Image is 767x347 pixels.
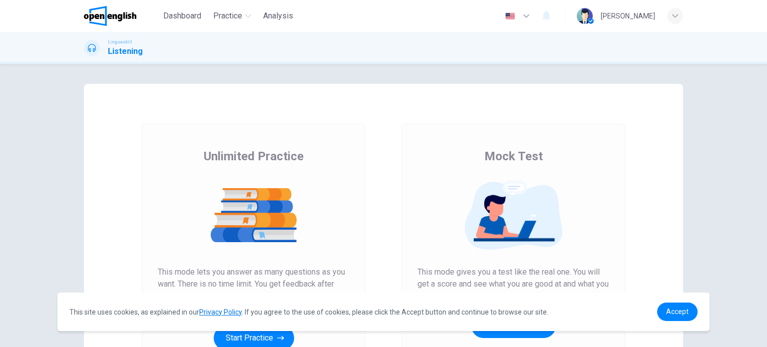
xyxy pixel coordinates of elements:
button: Practice [209,7,255,25]
h1: Listening [108,45,143,57]
img: en [504,12,516,20]
a: OpenEnglish logo [84,6,159,26]
span: Mock Test [484,148,543,164]
a: dismiss cookie message [657,303,698,321]
button: Analysis [259,7,297,25]
span: Practice [213,10,242,22]
span: This site uses cookies, as explained in our . If you agree to the use of cookies, please click th... [69,308,548,316]
button: Dashboard [159,7,205,25]
span: Dashboard [163,10,201,22]
span: This mode gives you a test like the real one. You will get a score and see what you are good at a... [417,266,609,302]
img: OpenEnglish logo [84,6,136,26]
a: Privacy Policy [199,308,242,316]
span: This mode lets you answer as many questions as you want. There is no time limit. You get feedback... [158,266,350,314]
span: Analysis [263,10,293,22]
div: cookieconsent [57,293,710,331]
span: Accept [666,308,689,316]
img: Profile picture [577,8,593,24]
span: Unlimited Practice [204,148,304,164]
span: Linguaskill [108,38,132,45]
div: [PERSON_NAME] [601,10,655,22]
